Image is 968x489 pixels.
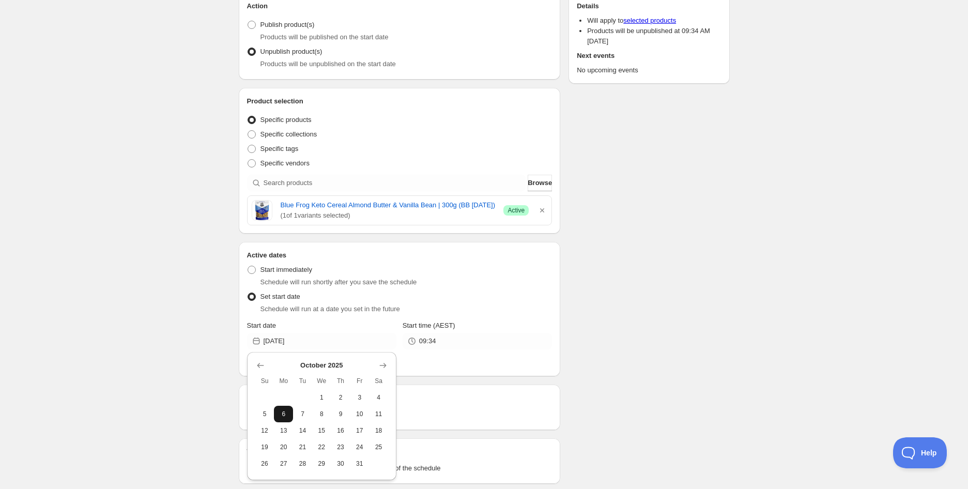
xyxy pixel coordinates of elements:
span: 10 [354,410,365,418]
span: 19 [259,443,270,451]
h2: Product selection [247,96,552,106]
button: Saturday October 18 2025 [369,422,388,439]
span: 20 [278,443,289,451]
button: Thursday October 2 2025 [331,389,350,406]
button: Friday October 17 2025 [350,422,369,439]
th: Tuesday [293,373,312,389]
span: 30 [335,460,346,468]
span: Specific tags [260,145,299,152]
span: 16 [335,426,346,435]
span: Specific products [260,116,312,124]
th: Sunday [255,373,274,389]
span: Mo [278,377,289,385]
button: Tuesday October 14 2025 [293,422,312,439]
span: 12 [259,426,270,435]
button: Monday October 13 2025 [274,422,293,439]
th: Friday [350,373,369,389]
button: Wednesday October 1 2025 [312,389,331,406]
button: Monday October 20 2025 [274,439,293,455]
button: Tuesday October 21 2025 [293,439,312,455]
button: Monday October 6 2025 [274,406,293,422]
span: Schedule will run shortly after you save the schedule [260,278,417,286]
button: Tuesday October 7 2025 [293,406,312,422]
span: 3 [354,393,365,402]
button: Wednesday October 22 2025 [312,439,331,455]
span: 28 [297,460,308,468]
button: Thursday October 30 2025 [331,455,350,472]
span: 17 [354,426,365,435]
span: ( 1 of 1 variants selected) [281,210,496,221]
span: Th [335,377,346,385]
span: Set start date [260,293,300,300]
span: 24 [354,443,365,451]
a: selected products [623,17,676,24]
button: Wednesday October 29 2025 [312,455,331,472]
span: 1 [316,393,327,402]
button: Thursday October 23 2025 [331,439,350,455]
span: Browse [528,178,552,188]
span: 25 [373,443,384,451]
span: 7 [297,410,308,418]
button: Sunday October 5 2025 [255,406,274,422]
span: Specific vendors [260,159,310,167]
span: Publish product(s) [260,21,315,28]
p: No upcoming events [577,65,721,75]
button: Sunday October 26 2025 [255,455,274,472]
span: Products will be unpublished on the start date [260,60,396,68]
button: Wednesday October 15 2025 [312,422,331,439]
span: 11 [373,410,384,418]
span: 26 [259,460,270,468]
th: Saturday [369,373,388,389]
span: 4 [373,393,384,402]
th: Monday [274,373,293,389]
h2: Details [577,1,721,11]
button: Saturday October 11 2025 [369,406,388,422]
span: Active [508,206,525,215]
span: 2 [335,393,346,402]
span: 5 [259,410,270,418]
button: Friday October 10 2025 [350,406,369,422]
button: Thursday October 16 2025 [331,422,350,439]
th: Thursday [331,373,350,389]
button: Thursday October 9 2025 [331,406,350,422]
button: Friday October 3 2025 [350,389,369,406]
button: Monday October 27 2025 [274,455,293,472]
span: 23 [335,443,346,451]
span: 31 [354,460,365,468]
span: Fr [354,377,365,385]
h2: Tags [247,447,552,457]
span: Schedule will run at a date you set in the future [260,305,400,313]
li: Products will be unpublished at 09:34 AM [DATE] [587,26,721,47]
button: Browse [528,175,552,191]
span: 6 [278,410,289,418]
span: Tu [297,377,308,385]
h2: Repeating [247,393,552,403]
button: Show next month, November 2025 [376,358,390,373]
li: Will apply to [587,16,721,26]
button: Friday October 31 2025 [350,455,369,472]
h2: Next events [577,51,721,61]
span: 14 [297,426,308,435]
span: Start time (AEST) [403,322,455,329]
th: Wednesday [312,373,331,389]
span: Sa [373,377,384,385]
span: 27 [278,460,289,468]
span: Specific collections [260,130,317,138]
button: Friday October 24 2025 [350,439,369,455]
span: Start date [247,322,276,329]
span: We [316,377,327,385]
img: Keto Cereal Almond Butter & Vanilla Bean 300g-Blue Frog-iPantry-australia [252,200,272,221]
button: Saturday October 4 2025 [369,389,388,406]
span: Su [259,377,270,385]
span: 9 [335,410,346,418]
span: 29 [316,460,327,468]
span: Start immediately [260,266,312,273]
button: Sunday October 19 2025 [255,439,274,455]
h2: Active dates [247,250,552,261]
a: Blue Frog Keto Cereal Almond Butter & Vanilla Bean | 300g (BB [DATE]) [281,200,496,210]
span: 13 [278,426,289,435]
span: 21 [297,443,308,451]
button: Tuesday October 28 2025 [293,455,312,472]
h2: Action [247,1,552,11]
span: 18 [373,426,384,435]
